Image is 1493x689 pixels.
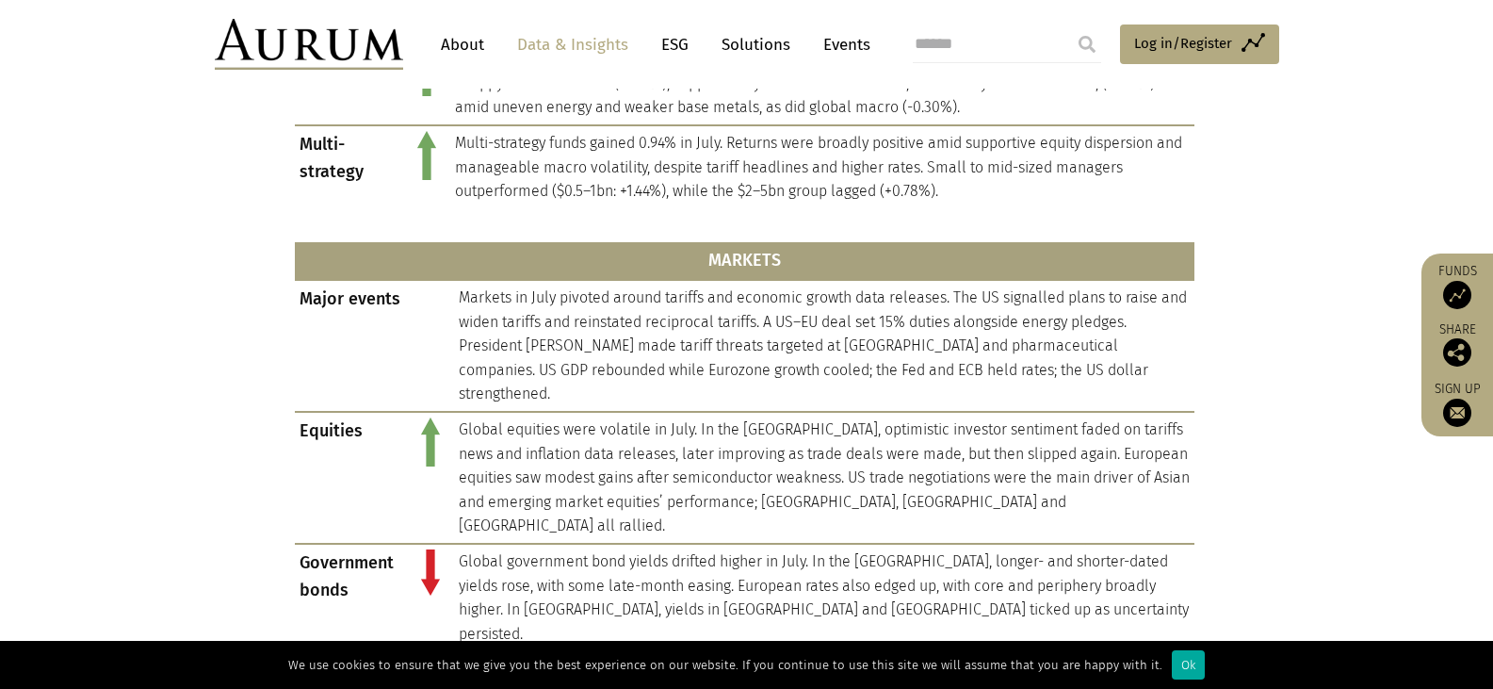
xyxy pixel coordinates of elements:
[450,125,1194,208] td: Multi-strategy funds gained 0.94% in July. Returns were broadly positive amid supportive equity d...
[1172,650,1205,680] div: Ok
[431,27,494,62] a: About
[1120,25,1279,64] a: Log in/Register
[454,544,1194,651] td: Global government bond yields drifted higher in July. In the [GEOGRAPHIC_DATA], longer- and short...
[295,412,407,544] td: Equities
[1431,263,1484,309] a: Funds
[295,544,407,651] td: Government bonds
[1431,323,1484,367] div: Share
[1068,25,1106,63] input: Submit
[454,280,1194,412] td: Markets in July pivoted around tariffs and economic growth data releases. The US signalled plans ...
[295,242,1194,280] th: MARKETS
[1443,338,1471,367] img: Share this post
[295,280,407,412] td: Major events
[652,27,698,62] a: ESG
[712,27,800,62] a: Solutions
[1443,399,1471,427] img: Sign up to our newsletter
[508,27,638,62] a: Data & Insights
[814,27,870,62] a: Events
[1134,32,1232,55] span: Log in/Register
[215,19,403,70] img: Aurum
[454,412,1194,544] td: Global equities were volatile in July. In the [GEOGRAPHIC_DATA], optimistic investor sentiment fa...
[1443,281,1471,309] img: Access Funds
[295,125,403,208] td: Multi-strategy
[1431,381,1484,427] a: Sign up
